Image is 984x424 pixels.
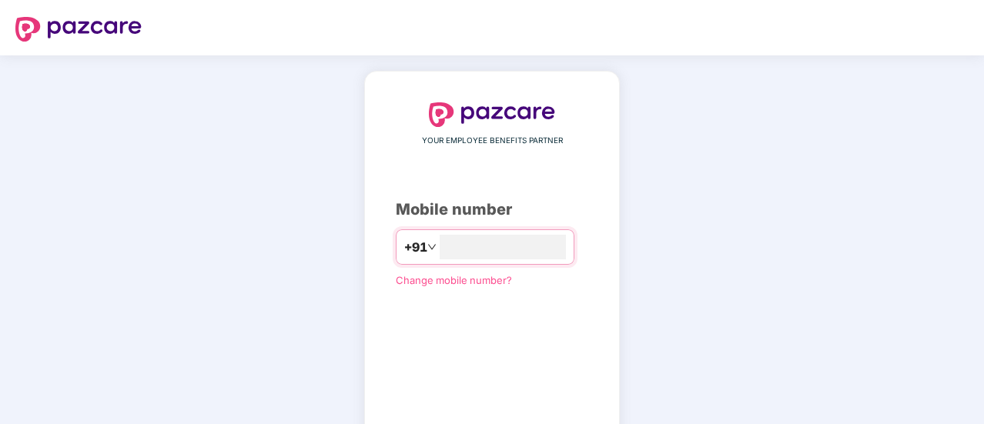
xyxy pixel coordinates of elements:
[429,102,555,127] img: logo
[396,198,588,222] div: Mobile number
[396,274,512,286] a: Change mobile number?
[404,238,427,257] span: +91
[427,242,437,252] span: down
[15,17,142,42] img: logo
[422,135,563,147] span: YOUR EMPLOYEE BENEFITS PARTNER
